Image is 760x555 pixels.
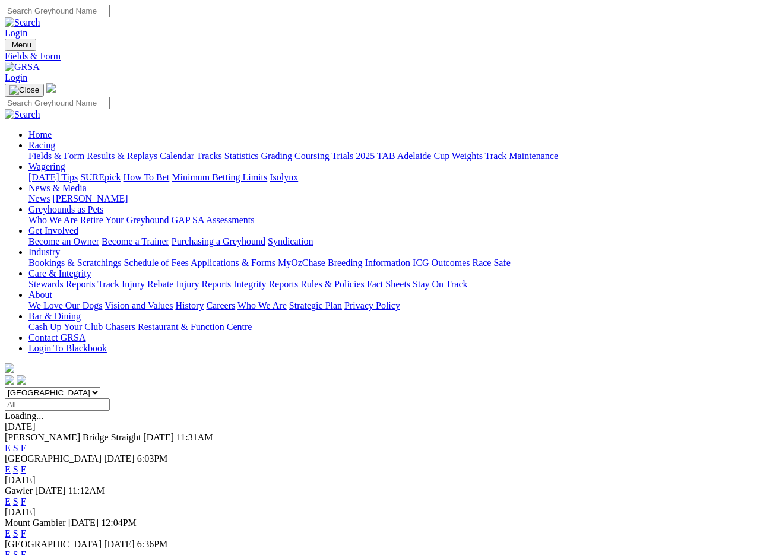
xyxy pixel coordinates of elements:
span: 11:12AM [68,486,105,496]
a: Isolynx [270,172,298,182]
a: F [21,528,26,538]
span: Loading... [5,411,43,421]
img: Close [9,85,39,95]
a: GAP SA Assessments [172,215,255,225]
a: Grading [261,151,292,161]
div: [DATE] [5,507,755,518]
div: [DATE] [5,475,755,486]
a: We Love Our Dogs [28,300,102,310]
a: E [5,464,11,474]
a: Schedule of Fees [123,258,188,268]
a: History [175,300,204,310]
a: S [13,496,18,506]
a: Retire Your Greyhound [80,215,169,225]
a: [DATE] Tips [28,172,78,182]
a: Who We Are [28,215,78,225]
button: Toggle navigation [5,84,44,97]
a: [PERSON_NAME] [52,194,128,204]
input: Search [5,97,110,109]
a: Statistics [224,151,259,161]
input: Select date [5,398,110,411]
a: Who We Are [237,300,287,310]
a: E [5,528,11,538]
span: [GEOGRAPHIC_DATA] [5,539,102,549]
a: Track Maintenance [485,151,558,161]
a: How To Bet [123,172,170,182]
span: [GEOGRAPHIC_DATA] [5,453,102,464]
a: Injury Reports [176,279,231,289]
a: MyOzChase [278,258,325,268]
a: Login [5,28,27,38]
a: Coursing [294,151,330,161]
a: Results & Replays [87,151,157,161]
a: E [5,443,11,453]
span: [DATE] [35,486,66,496]
a: Calendar [160,151,194,161]
div: Racing [28,151,755,161]
a: Stewards Reports [28,279,95,289]
button: Toggle navigation [5,39,36,51]
a: Cash Up Your Club [28,322,103,332]
a: Industry [28,247,60,257]
a: Strategic Plan [289,300,342,310]
span: [DATE] [104,453,135,464]
a: SUREpick [80,172,121,182]
a: Tracks [197,151,222,161]
img: GRSA [5,62,40,72]
div: Bar & Dining [28,322,755,332]
div: Industry [28,258,755,268]
a: Get Involved [28,226,78,236]
div: Care & Integrity [28,279,755,290]
a: F [21,443,26,453]
a: Care & Integrity [28,268,91,278]
span: Gawler [5,486,33,496]
input: Search [5,5,110,17]
a: Login [5,72,27,83]
a: Chasers Restaurant & Function Centre [105,322,252,332]
a: S [13,443,18,453]
a: Breeding Information [328,258,410,268]
span: 6:03PM [137,453,168,464]
img: twitter.svg [17,375,26,385]
a: F [21,496,26,506]
a: Become a Trainer [102,236,169,246]
a: Contact GRSA [28,332,85,342]
span: Menu [12,40,31,49]
a: Trials [331,151,353,161]
div: News & Media [28,194,755,204]
a: Vision and Values [104,300,173,310]
a: About [28,290,52,300]
a: Fact Sheets [367,279,410,289]
a: Careers [206,300,235,310]
a: Wagering [28,161,65,172]
a: F [21,464,26,474]
a: S [13,464,18,474]
a: Weights [452,151,483,161]
img: Search [5,17,40,28]
div: Greyhounds as Pets [28,215,755,226]
span: Mount Gambier [5,518,66,528]
a: Race Safe [472,258,510,268]
a: Applications & Forms [191,258,275,268]
a: E [5,496,11,506]
a: ICG Outcomes [413,258,470,268]
a: Home [28,129,52,139]
a: Bookings & Scratchings [28,258,121,268]
div: About [28,300,755,311]
img: Search [5,109,40,120]
a: Stay On Track [413,279,467,289]
div: Get Involved [28,236,755,247]
a: Integrity Reports [233,279,298,289]
a: Racing [28,140,55,150]
a: Privacy Policy [344,300,400,310]
a: Fields & Form [28,151,84,161]
a: Bar & Dining [28,311,81,321]
span: [DATE] [104,539,135,549]
a: Login To Blackbook [28,343,107,353]
span: 6:36PM [137,539,168,549]
a: Rules & Policies [300,279,365,289]
img: logo-grsa-white.png [5,363,14,373]
span: 12:04PM [101,518,137,528]
span: [DATE] [143,432,174,442]
a: Fields & Form [5,51,755,62]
